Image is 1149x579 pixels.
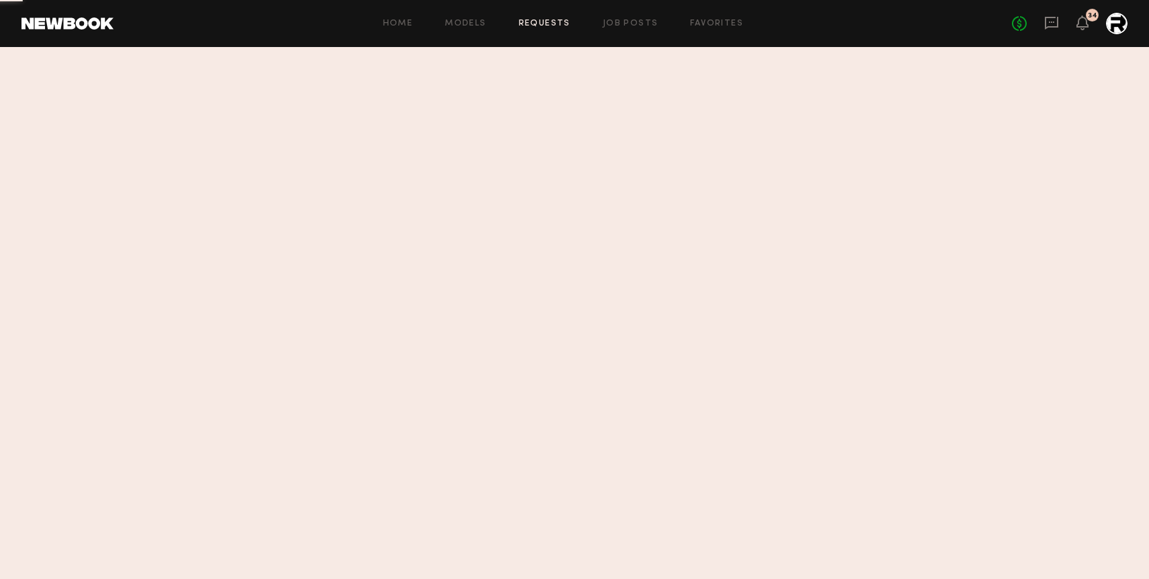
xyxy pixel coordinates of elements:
a: Favorites [690,19,743,28]
a: Requests [519,19,570,28]
a: Job Posts [603,19,658,28]
a: Home [383,19,413,28]
a: Models [445,19,486,28]
div: 34 [1088,12,1097,19]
